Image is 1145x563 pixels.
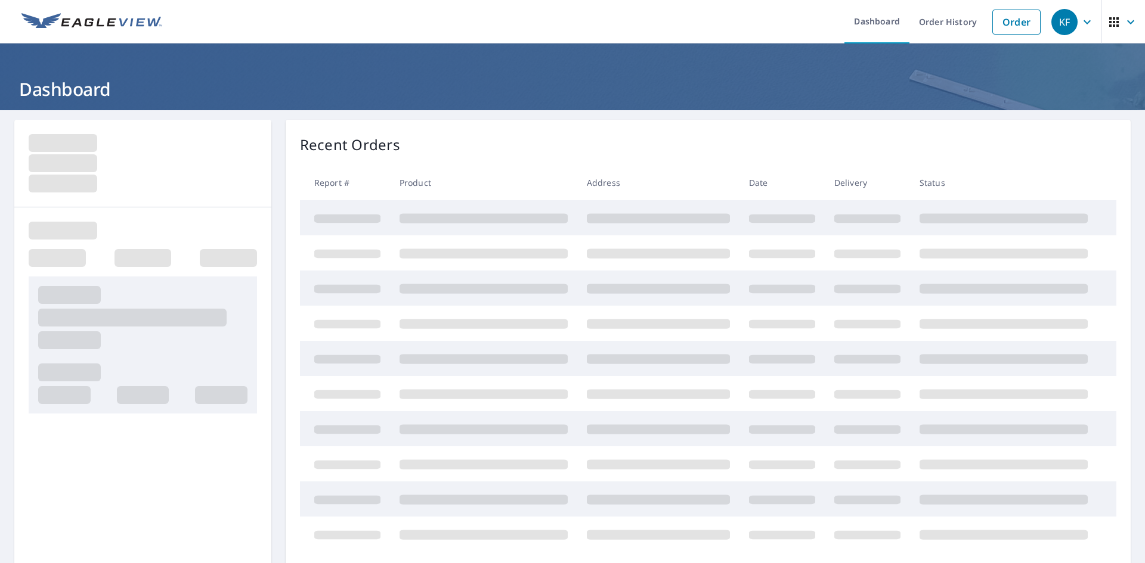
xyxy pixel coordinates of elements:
th: Report # [300,165,390,200]
p: Recent Orders [300,134,400,155]
div: KF [1051,9,1078,35]
th: Status [910,165,1097,200]
th: Delivery [825,165,910,200]
th: Address [577,165,739,200]
h1: Dashboard [14,77,1131,101]
th: Product [390,165,577,200]
a: Order [992,10,1041,35]
img: EV Logo [21,13,162,31]
th: Date [739,165,825,200]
